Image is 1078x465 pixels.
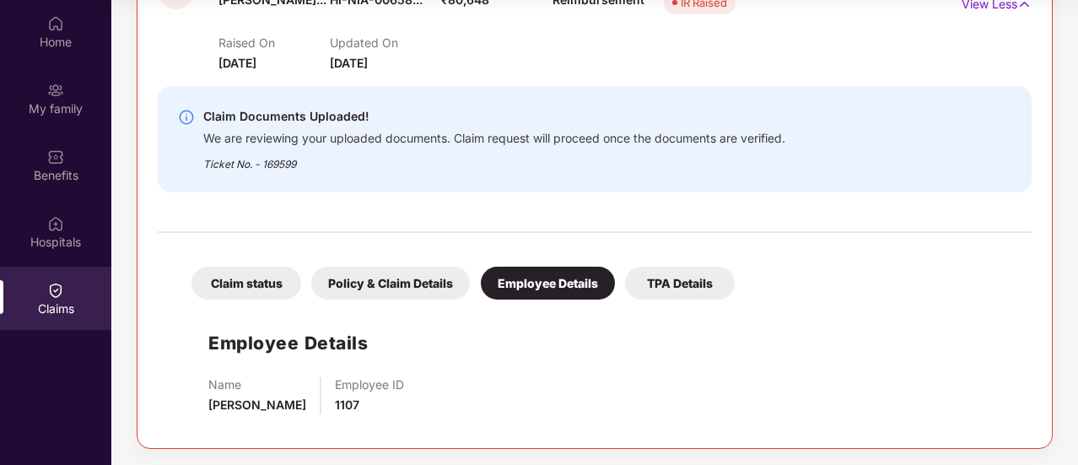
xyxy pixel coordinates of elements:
[335,377,404,392] p: Employee ID
[335,397,359,412] span: 1107
[208,377,306,392] p: Name
[218,35,330,50] p: Raised On
[47,282,64,299] img: svg+xml;base64,PHN2ZyBpZD0iQ2xhaW0iIHhtbG5zPSJodHRwOi8vd3d3LnczLm9yZy8yMDAwL3N2ZyIgd2lkdGg9IjIwIi...
[625,267,735,300] div: TPA Details
[47,149,64,165] img: svg+xml;base64,PHN2ZyBpZD0iQmVuZWZpdHMiIHhtbG5zPSJodHRwOi8vd3d3LnczLm9yZy8yMDAwL3N2ZyIgd2lkdGg9Ij...
[203,127,785,146] div: We are reviewing your uploaded documents. Claim request will proceed once the documents are verif...
[178,109,195,126] img: svg+xml;base64,PHN2ZyBpZD0iSW5mby0yMHgyMCIgeG1sbnM9Imh0dHA6Ly93d3cudzMub3JnLzIwMDAvc3ZnIiB3aWR0aD...
[203,146,785,172] div: Ticket No. - 169599
[203,106,785,127] div: Claim Documents Uploaded!
[330,56,368,70] span: [DATE]
[47,82,64,99] img: svg+xml;base64,PHN2ZyB3aWR0aD0iMjAiIGhlaWdodD0iMjAiIHZpZXdCb3g9IjAgMCAyMCAyMCIgZmlsbD0ibm9uZSIgeG...
[208,329,368,357] h1: Employee Details
[47,15,64,32] img: svg+xml;base64,PHN2ZyBpZD0iSG9tZSIgeG1sbnM9Imh0dHA6Ly93d3cudzMub3JnLzIwMDAvc3ZnIiB3aWR0aD0iMjAiIG...
[208,397,306,412] span: [PERSON_NAME]
[311,267,470,300] div: Policy & Claim Details
[330,35,441,50] p: Updated On
[47,215,64,232] img: svg+xml;base64,PHN2ZyBpZD0iSG9zcGl0YWxzIiB4bWxucz0iaHR0cDovL3d3dy53My5vcmcvMjAwMC9zdmciIHdpZHRoPS...
[191,267,301,300] div: Claim status
[481,267,615,300] div: Employee Details
[218,56,256,70] span: [DATE]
